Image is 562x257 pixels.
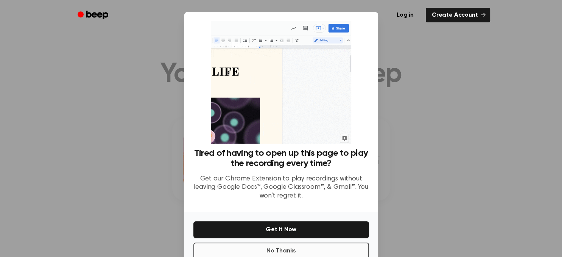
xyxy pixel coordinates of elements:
[193,148,369,169] h3: Tired of having to open up this page to play the recording every time?
[211,21,351,144] img: Beep extension in action
[193,221,369,238] button: Get It Now
[426,8,490,22] a: Create Account
[389,6,421,24] a: Log in
[193,175,369,201] p: Get our Chrome Extension to play recordings without leaving Google Docs™, Google Classroom™, & Gm...
[72,8,115,23] a: Beep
